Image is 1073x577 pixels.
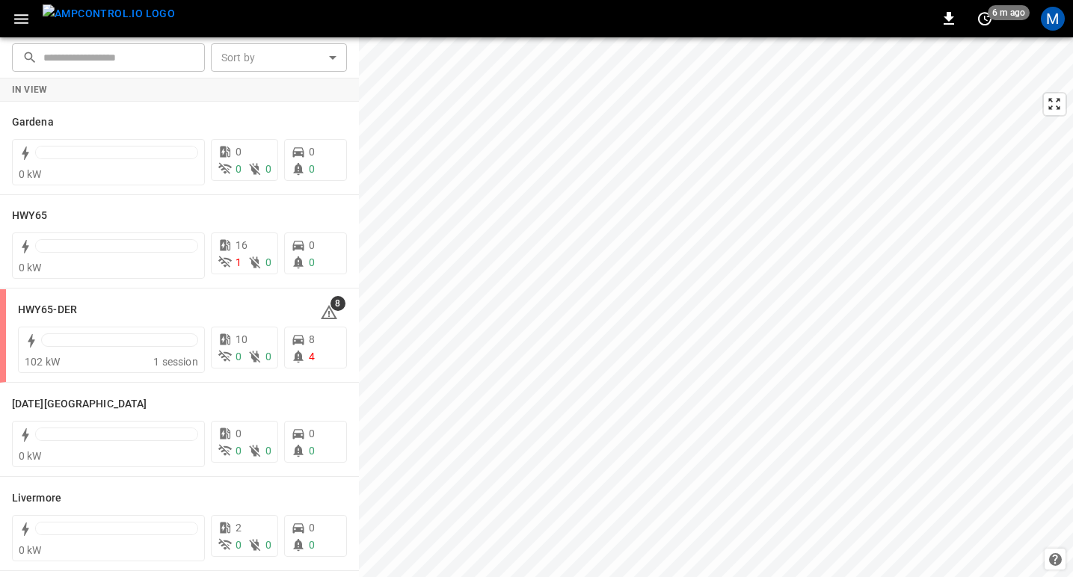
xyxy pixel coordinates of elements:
[19,262,42,274] span: 0 kW
[1041,7,1065,31] div: profile-icon
[236,333,248,345] span: 10
[12,490,61,507] h6: Livermore
[265,256,271,268] span: 0
[330,296,345,311] span: 8
[236,522,242,534] span: 2
[43,4,175,23] img: ampcontrol.io logo
[19,168,42,180] span: 0 kW
[236,445,242,457] span: 0
[236,256,242,268] span: 1
[309,163,315,175] span: 0
[265,539,271,551] span: 0
[988,5,1030,20] span: 6 m ago
[153,356,197,368] span: 1 session
[236,163,242,175] span: 0
[359,37,1073,577] canvas: Map
[12,396,147,413] h6: Karma Center
[25,356,60,368] span: 102 kW
[309,256,315,268] span: 0
[309,351,315,362] span: 4
[236,539,242,551] span: 0
[12,84,48,95] strong: In View
[309,146,315,158] span: 0
[265,163,271,175] span: 0
[19,450,42,462] span: 0 kW
[973,7,997,31] button: set refresh interval
[309,428,315,439] span: 0
[309,522,315,534] span: 0
[309,333,315,345] span: 8
[265,445,271,457] span: 0
[18,302,77,318] h6: HWY65-DER
[236,239,248,251] span: 16
[236,351,242,362] span: 0
[265,351,271,362] span: 0
[309,539,315,551] span: 0
[12,208,48,224] h6: HWY65
[309,239,315,251] span: 0
[236,146,242,158] span: 0
[12,114,54,131] h6: Gardena
[236,428,242,439] span: 0
[19,544,42,556] span: 0 kW
[309,445,315,457] span: 0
